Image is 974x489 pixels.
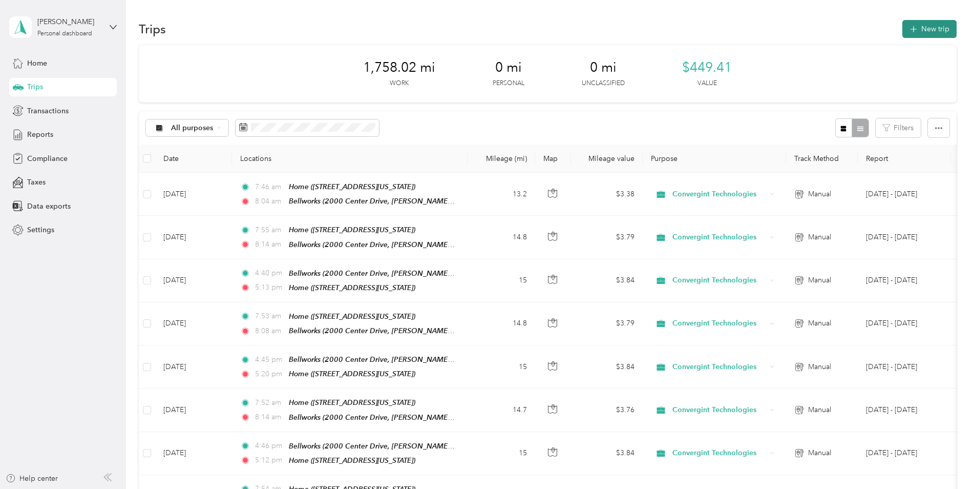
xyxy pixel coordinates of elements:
span: 0 mi [590,59,617,76]
td: Sep 1 - 30, 2025 [858,345,951,389]
th: Mileage (mi) [468,145,535,173]
span: Bellworks (2000 Center Drive, [PERSON_NAME][GEOGRAPHIC_DATA], [GEOGRAPHIC_DATA], [US_STATE]) [289,442,639,451]
td: $3.79 [571,216,643,259]
iframe: Everlance-gr Chat Button Frame [917,432,974,489]
th: Mileage value [571,145,643,173]
span: 4:40 pm [255,268,284,279]
button: New trip [902,20,957,38]
span: Trips [27,81,43,92]
h1: Trips [139,24,166,34]
span: Home ([STREET_ADDRESS][US_STATE]) [289,226,415,234]
span: Manual [808,318,831,329]
span: Bellworks (2000 Center Drive, [PERSON_NAME][GEOGRAPHIC_DATA], [GEOGRAPHIC_DATA], [US_STATE]) [289,413,639,422]
span: Settings [27,225,54,235]
td: [DATE] [155,345,232,389]
span: $449.41 [682,59,732,76]
span: 7:52 am [255,397,284,409]
span: Home [27,58,47,69]
p: Unclassified [582,79,625,88]
span: Convergint Technologies [672,361,766,373]
span: Home ([STREET_ADDRESS][US_STATE]) [289,398,415,406]
span: Convergint Technologies [672,232,766,243]
td: Sep 1 - 30, 2025 [858,216,951,259]
td: 15 [468,259,535,302]
span: 0 mi [495,59,522,76]
td: Sep 1 - 30, 2025 [858,302,951,345]
button: Help center [6,473,58,484]
th: Report [858,145,951,173]
span: Bellworks (2000 Center Drive, [PERSON_NAME][GEOGRAPHIC_DATA], [GEOGRAPHIC_DATA], [US_STATE]) [289,197,639,206]
td: [DATE] [155,259,232,302]
span: Convergint Technologies [672,447,766,459]
div: Personal dashboard [37,31,92,37]
span: Transactions [27,106,69,116]
td: Sep 1 - 30, 2025 [858,389,951,432]
span: Bellworks (2000 Center Drive, [PERSON_NAME][GEOGRAPHIC_DATA], [GEOGRAPHIC_DATA], [US_STATE]) [289,240,639,249]
span: 8:08 am [255,325,284,337]
span: Manual [808,275,831,286]
td: 14.8 [468,302,535,345]
td: $3.84 [571,259,643,302]
span: 5:13 pm [255,282,284,293]
p: Value [697,79,717,88]
td: 14.8 [468,216,535,259]
th: Purpose [643,145,786,173]
span: Bellworks (2000 Center Drive, [PERSON_NAME][GEOGRAPHIC_DATA], [GEOGRAPHIC_DATA], [US_STATE]) [289,355,639,364]
td: [DATE] [155,216,232,259]
span: 7:55 am [255,225,284,236]
span: 5:12 pm [255,455,284,466]
span: 8:14 am [255,239,284,250]
span: 4:45 pm [255,354,284,365]
th: Track Method [786,145,858,173]
td: 15 [468,432,535,475]
span: All purposes [171,125,214,132]
span: 8:04 am [255,196,284,207]
td: $3.38 [571,173,643,216]
td: 13.2 [468,173,535,216]
td: $3.84 [571,432,643,475]
span: Convergint Technologies [672,404,766,416]
span: 7:53 am [255,311,284,322]
span: Manual [808,232,831,243]
td: [DATE] [155,389,232,432]
span: Convergint Technologies [672,189,766,200]
span: Manual [808,447,831,459]
td: 14.7 [468,389,535,432]
p: Work [390,79,409,88]
td: [DATE] [155,302,232,345]
span: Home ([STREET_ADDRESS][US_STATE]) [289,182,415,191]
button: Filters [876,118,921,137]
td: $3.84 [571,345,643,389]
span: 8:14 am [255,412,284,423]
div: [PERSON_NAME] [37,16,101,27]
p: Personal [493,79,524,88]
td: $3.79 [571,302,643,345]
td: Sep 1 - 30, 2025 [858,173,951,216]
span: 5:20 pm [255,369,284,380]
span: Bellworks (2000 Center Drive, [PERSON_NAME][GEOGRAPHIC_DATA], [GEOGRAPHIC_DATA], [US_STATE]) [289,269,639,278]
th: Date [155,145,232,173]
span: Convergint Technologies [672,275,766,286]
span: 4:46 pm [255,440,284,452]
span: 7:46 am [255,181,284,193]
td: 15 [468,345,535,389]
th: Map [535,145,571,173]
td: [DATE] [155,432,232,475]
td: Sep 1 - 30, 2025 [858,259,951,302]
span: Home ([STREET_ADDRESS][US_STATE]) [289,312,415,320]
span: Data exports [27,201,71,212]
span: Home ([STREET_ADDRESS][US_STATE]) [289,370,415,378]
span: Home ([STREET_ADDRESS][US_STATE]) [289,456,415,464]
span: Manual [808,189,831,200]
span: Manual [808,404,831,416]
span: Manual [808,361,831,373]
span: Compliance [27,153,68,164]
th: Locations [232,145,468,173]
span: Home ([STREET_ADDRESS][US_STATE]) [289,283,415,292]
span: 1,758.02 mi [363,59,435,76]
span: Reports [27,129,53,140]
td: [DATE] [155,173,232,216]
td: $3.76 [571,389,643,432]
span: Bellworks (2000 Center Drive, [PERSON_NAME][GEOGRAPHIC_DATA], [GEOGRAPHIC_DATA], [US_STATE]) [289,327,639,335]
